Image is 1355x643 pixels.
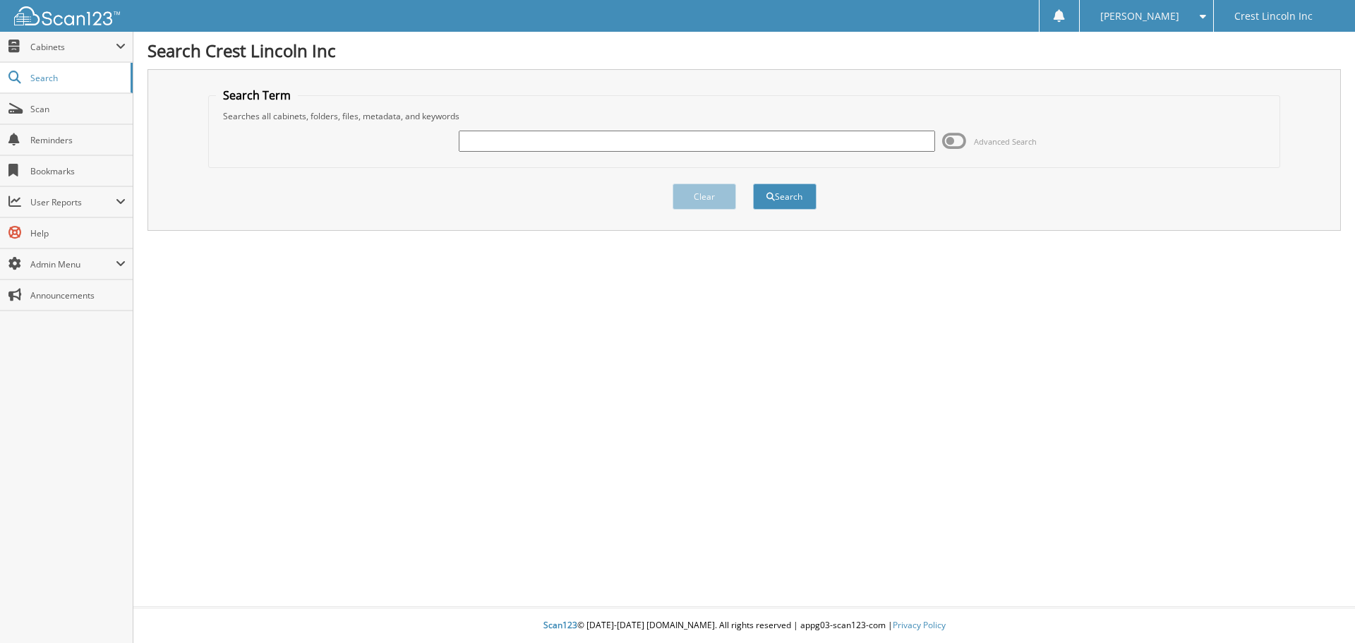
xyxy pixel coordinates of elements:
[30,103,126,115] span: Scan
[30,258,116,270] span: Admin Menu
[133,608,1355,643] div: © [DATE]-[DATE] [DOMAIN_NAME]. All rights reserved | appg03-scan123-com |
[30,72,124,84] span: Search
[30,41,116,53] span: Cabinets
[974,136,1037,147] span: Advanced Search
[147,39,1341,62] h1: Search Crest Lincoln Inc
[753,184,817,210] button: Search
[1284,575,1355,643] iframe: Chat Widget
[893,619,946,631] a: Privacy Policy
[673,184,736,210] button: Clear
[30,196,116,208] span: User Reports
[543,619,577,631] span: Scan123
[216,88,298,103] legend: Search Term
[30,289,126,301] span: Announcements
[1234,12,1313,20] span: Crest Lincoln Inc
[216,110,1273,122] div: Searches all cabinets, folders, files, metadata, and keywords
[14,6,120,25] img: scan123-logo-white.svg
[30,227,126,239] span: Help
[30,165,126,177] span: Bookmarks
[1100,12,1179,20] span: [PERSON_NAME]
[30,134,126,146] span: Reminders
